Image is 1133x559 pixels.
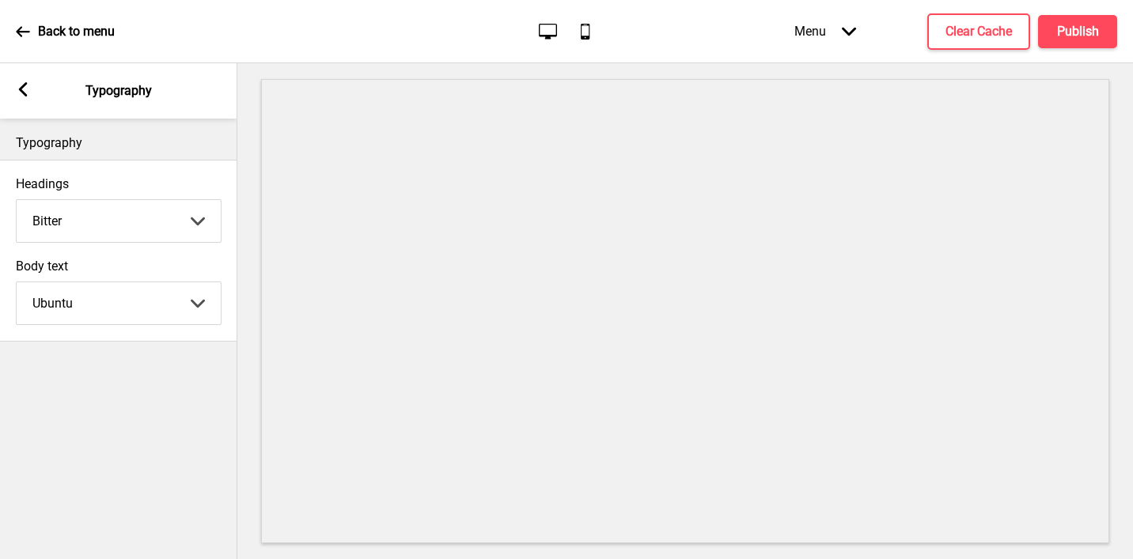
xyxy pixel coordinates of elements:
[16,134,222,152] p: Typography
[945,23,1012,40] h4: Clear Cache
[1038,15,1117,48] button: Publish
[38,23,115,40] p: Back to menu
[1057,23,1099,40] h4: Publish
[779,8,872,55] div: Menu
[85,82,152,100] p: Typography
[16,10,115,53] a: Back to menu
[927,13,1030,50] button: Clear Cache
[16,259,222,274] label: Body text
[16,176,222,191] label: Headings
